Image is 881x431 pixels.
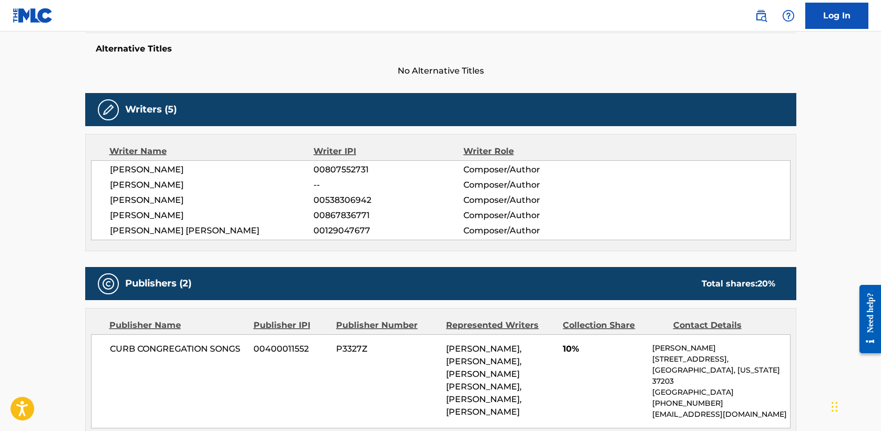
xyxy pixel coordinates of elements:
[563,319,665,332] div: Collection Share
[109,319,246,332] div: Publisher Name
[463,145,600,158] div: Writer Role
[702,278,775,290] div: Total shares:
[13,8,53,23] img: MLC Logo
[110,179,314,191] span: [PERSON_NAME]
[652,387,789,398] p: [GEOGRAPHIC_DATA]
[125,104,177,116] h5: Writers (5)
[832,391,838,423] div: Drag
[102,104,115,116] img: Writers
[110,163,314,176] span: [PERSON_NAME]
[463,209,600,222] span: Composer/Author
[446,344,522,417] span: [PERSON_NAME], [PERSON_NAME], [PERSON_NAME] [PERSON_NAME], [PERSON_NAME], [PERSON_NAME]
[463,224,600,237] span: Composer/Author
[313,179,463,191] span: --
[313,224,463,237] span: 00129047677
[96,44,786,54] h5: Alternative Titles
[805,3,868,29] a: Log In
[778,5,799,26] div: Help
[652,398,789,409] p: [PHONE_NUMBER]
[751,5,772,26] a: Public Search
[652,343,789,354] p: [PERSON_NAME]
[102,278,115,290] img: Publishers
[254,343,328,355] span: 00400011552
[313,145,463,158] div: Writer IPI
[673,319,775,332] div: Contact Details
[563,343,644,355] span: 10%
[755,9,767,22] img: search
[828,381,881,431] iframe: Chat Widget
[110,224,314,237] span: [PERSON_NAME] [PERSON_NAME]
[85,65,796,77] span: No Alternative Titles
[313,194,463,207] span: 00538306942
[254,319,328,332] div: Publisher IPI
[110,209,314,222] span: [PERSON_NAME]
[336,319,438,332] div: Publisher Number
[463,179,600,191] span: Composer/Author
[446,319,555,332] div: Represented Writers
[110,343,246,355] span: CURB CONGREGATION SONGS
[757,279,775,289] span: 20 %
[782,9,795,22] img: help
[110,194,314,207] span: [PERSON_NAME]
[652,409,789,420] p: [EMAIL_ADDRESS][DOMAIN_NAME]
[336,343,438,355] span: P3327Z
[852,277,881,362] iframe: Resource Center
[463,194,600,207] span: Composer/Author
[313,209,463,222] span: 00867836771
[109,145,314,158] div: Writer Name
[463,163,600,176] span: Composer/Author
[652,354,789,365] p: [STREET_ADDRESS],
[313,163,463,176] span: 00807552731
[125,278,191,290] h5: Publishers (2)
[652,365,789,387] p: [GEOGRAPHIC_DATA], [US_STATE] 37203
